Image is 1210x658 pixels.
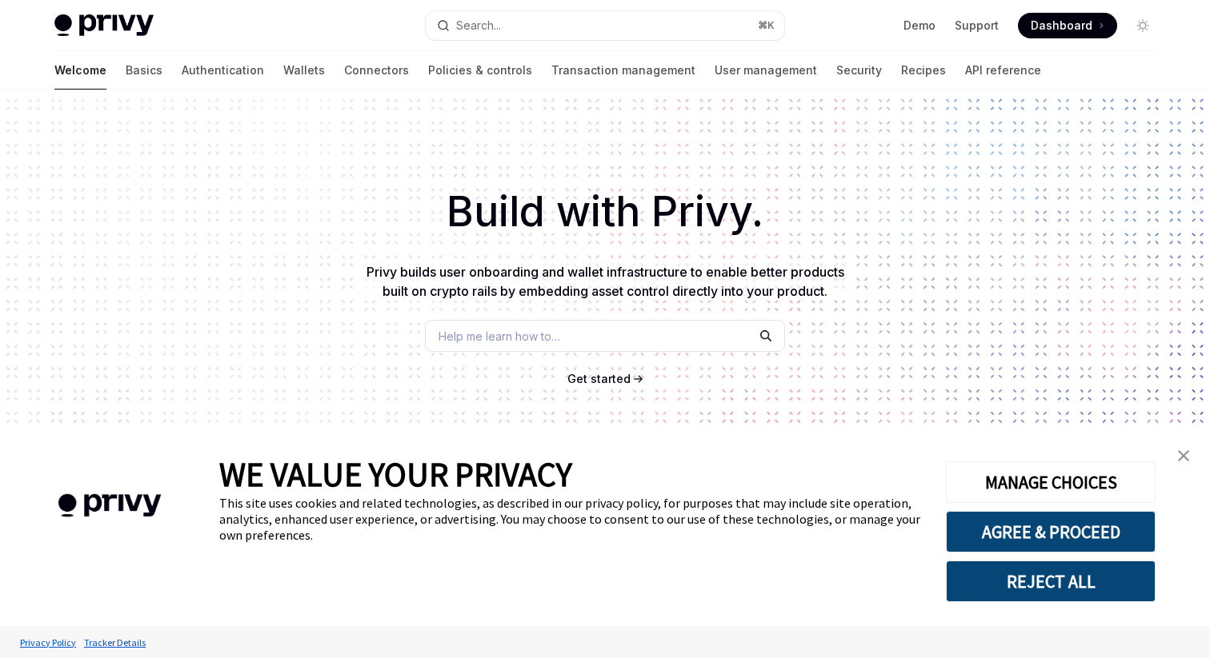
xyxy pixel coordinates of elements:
[456,16,501,35] div: Search...
[567,372,631,385] span: Get started
[901,51,946,90] a: Recipes
[551,51,695,90] a: Transaction management
[836,51,882,90] a: Security
[182,51,264,90] a: Authentication
[426,11,784,40] button: Search...⌘K
[283,51,325,90] a: Wallets
[344,51,409,90] a: Connectors
[1178,450,1189,461] img: close banner
[219,495,922,543] div: This site uses cookies and related technologies, as described in our privacy policy, for purposes...
[26,181,1184,243] h1: Build with Privy.
[80,628,150,656] a: Tracker Details
[1018,13,1117,38] a: Dashboard
[1130,13,1156,38] button: Toggle dark mode
[1031,18,1092,34] span: Dashboard
[54,14,154,37] img: light logo
[946,461,1156,503] button: MANAGE CHOICES
[903,18,936,34] a: Demo
[965,51,1041,90] a: API reference
[1168,440,1200,472] a: close banner
[126,51,162,90] a: Basics
[946,560,1156,602] button: REJECT ALL
[428,51,532,90] a: Policies & controls
[24,471,195,540] img: company logo
[16,628,80,656] a: Privacy Policy
[439,328,560,345] span: Help me learn how to…
[946,511,1156,552] button: AGREE & PROCEED
[758,19,775,32] span: ⌘ K
[955,18,999,34] a: Support
[219,453,572,495] span: WE VALUE YOUR PRIVACY
[367,264,844,299] span: Privy builds user onboarding and wallet infrastructure to enable better products built on crypto ...
[715,51,817,90] a: User management
[567,371,631,387] a: Get started
[54,51,106,90] a: Welcome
